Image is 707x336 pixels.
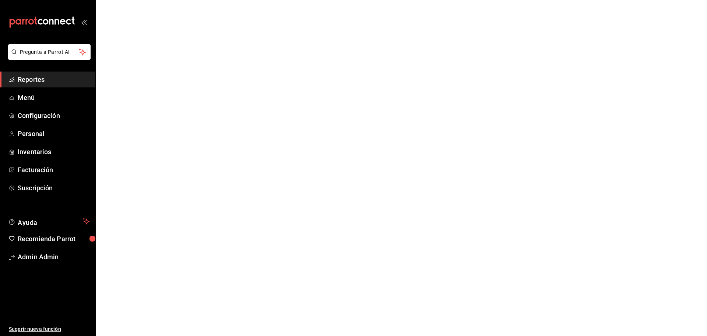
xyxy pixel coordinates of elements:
span: Menú [18,93,89,103]
a: Pregunta a Parrot AI [5,53,91,61]
button: Pregunta a Parrot AI [8,44,91,60]
span: Configuración [18,111,89,121]
span: Suscripción [18,183,89,193]
span: Admin Admin [18,252,89,262]
span: Facturación [18,165,89,175]
button: open_drawer_menu [81,19,87,25]
span: Pregunta a Parrot AI [20,48,79,56]
span: Sugerir nueva función [9,325,89,333]
span: Ayuda [18,217,80,226]
span: Recomienda Parrot [18,234,89,244]
span: Inventarios [18,147,89,157]
span: Personal [18,129,89,139]
span: Reportes [18,75,89,84]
